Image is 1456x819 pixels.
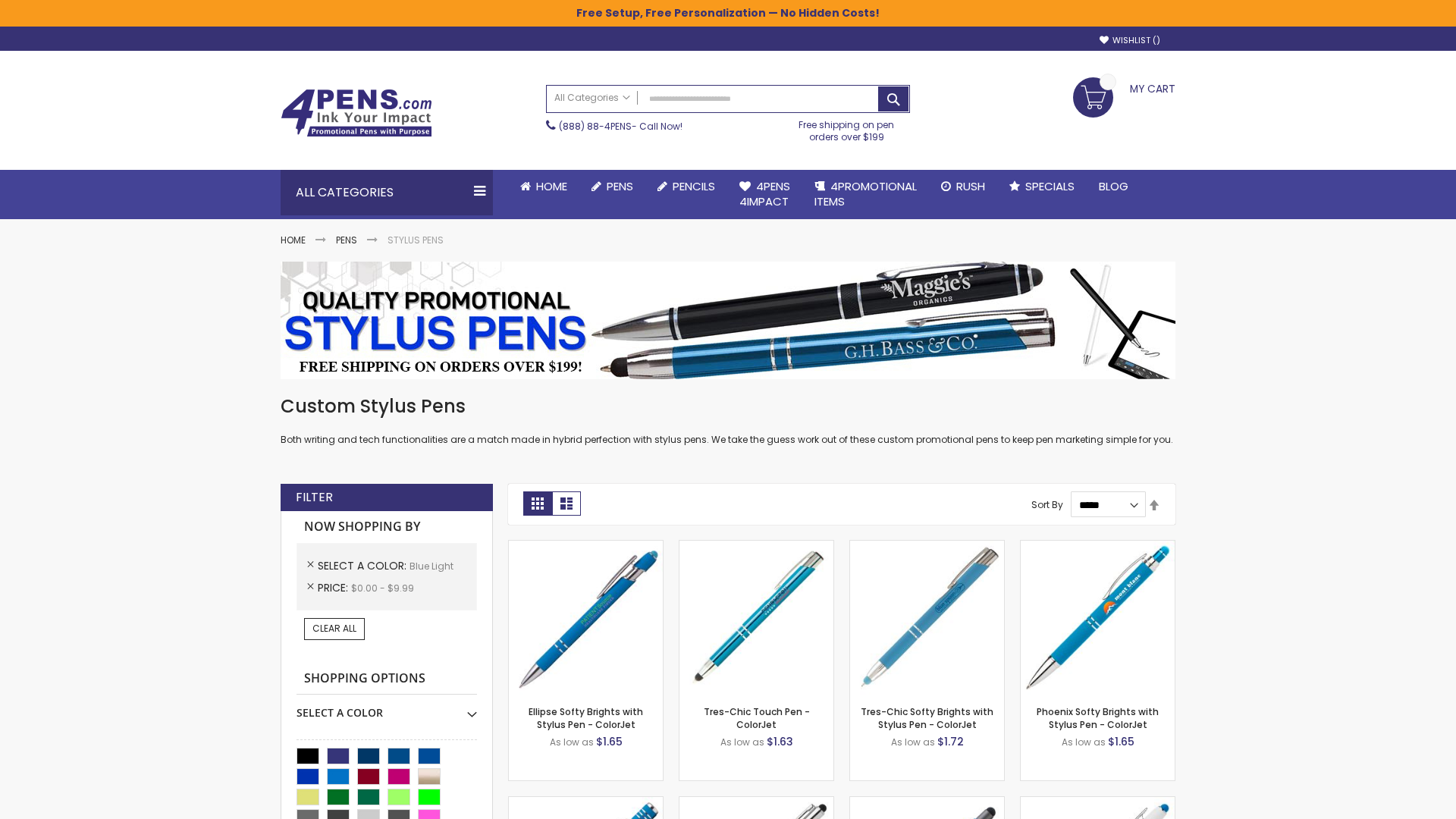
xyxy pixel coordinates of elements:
[297,695,477,720] div: Select A Color
[523,491,552,516] strong: Grid
[296,489,333,506] strong: Filter
[1099,178,1128,194] span: Blog
[351,582,414,595] span: $0.00 - $9.99
[409,560,453,573] span: Blue Light
[559,120,682,133] span: - Call Now!
[1021,796,1175,809] a: Ellipse Softy White Barrel Metal Pen with Stylus Pen - ColorJet-Blue - Light
[814,178,917,209] span: 4PROMOTIONAL ITEMS
[336,234,357,246] a: Pens
[1031,498,1063,511] label: Sort By
[508,170,579,203] a: Home
[802,170,929,219] a: 4PROMOTIONALITEMS
[1025,178,1075,194] span: Specials
[550,736,594,748] span: As low as
[388,234,444,246] strong: Stylus Pens
[318,558,409,573] span: Select A Color
[281,234,306,246] a: Home
[679,796,833,809] a: Tres-Chic with Stylus Metal Pen - LaserMax-Blue - Light
[297,663,477,695] strong: Shopping Options
[720,736,764,748] span: As low as
[1108,734,1134,749] span: $1.65
[304,618,365,639] a: Clear All
[281,89,432,137] img: 4Pens Custom Pens and Promotional Products
[739,178,790,209] span: 4Pens 4impact
[281,394,1175,447] div: Both writing and tech functionalities are a match made in hybrid perfection with stylus pens. We ...
[850,540,1004,553] a: Tres-Chic Softy Brights with Stylus Pen - ColorJet-Blue - Light
[861,705,993,730] a: Tres-Chic Softy Brights with Stylus Pen - ColorJet
[645,170,727,203] a: Pencils
[673,178,715,194] span: Pencils
[596,734,623,749] span: $1.65
[281,262,1175,379] img: Stylus Pens
[727,170,802,219] a: 4Pens4impact
[554,92,630,104] span: All Categories
[1087,170,1141,203] a: Blog
[579,170,645,203] a: Pens
[929,170,997,203] a: Rush
[281,170,493,215] div: All Categories
[1062,736,1106,748] span: As low as
[783,113,911,143] div: Free shipping on pen orders over $199
[509,541,663,695] img: Ellipse Softy Brights with Stylus Pen - ColorJet-Blue - Light
[607,178,633,194] span: Pens
[509,540,663,553] a: Ellipse Softy Brights with Stylus Pen - ColorJet-Blue - Light
[312,622,356,635] span: Clear All
[767,734,793,749] span: $1.63
[281,394,1175,419] h1: Custom Stylus Pens
[679,540,833,553] a: Tres-Chic Touch Pen - ColorJet-Blue - Light
[704,705,810,730] a: Tres-Chic Touch Pen - ColorJet
[850,541,1004,695] img: Tres-Chic Softy Brights with Stylus Pen - ColorJet-Blue - Light
[1021,541,1175,695] img: Phoenix Softy Brights with Stylus Pen - ColorJet-Blue - Light
[956,178,985,194] span: Rush
[1100,35,1160,46] a: Wishlist
[1021,540,1175,553] a: Phoenix Softy Brights with Stylus Pen - ColorJet-Blue - Light
[1037,705,1159,730] a: Phoenix Softy Brights with Stylus Pen - ColorJet
[891,736,935,748] span: As low as
[850,796,1004,809] a: Bowie Softy with Stylus Pen - Laser-Blue Light
[318,580,351,595] span: Price
[547,86,638,111] a: All Categories
[536,178,567,194] span: Home
[509,796,663,809] a: Marin Softy Stylus Pen - ColorJet Imprint-Blue - Light
[997,170,1087,203] a: Specials
[559,120,632,133] a: (888) 88-4PENS
[937,734,964,749] span: $1.72
[679,541,833,695] img: Tres-Chic Touch Pen - ColorJet-Blue - Light
[529,705,643,730] a: Ellipse Softy Brights with Stylus Pen - ColorJet
[297,511,477,543] strong: Now Shopping by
